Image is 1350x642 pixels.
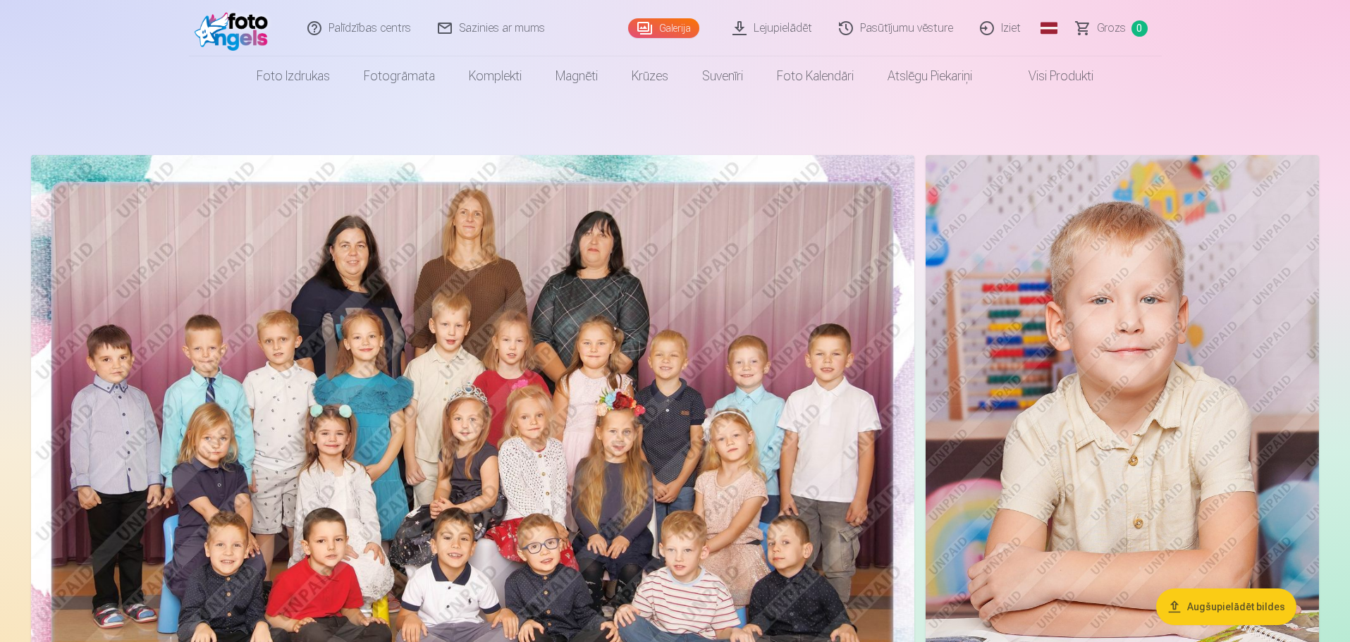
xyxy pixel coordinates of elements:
[452,56,539,96] a: Komplekti
[615,56,685,96] a: Krūzes
[539,56,615,96] a: Magnēti
[195,6,276,51] img: /fa1
[1131,20,1148,37] span: 0
[989,56,1110,96] a: Visi produkti
[1156,588,1296,625] button: Augšupielādēt bildes
[871,56,989,96] a: Atslēgu piekariņi
[240,56,347,96] a: Foto izdrukas
[628,18,699,38] a: Galerija
[1097,20,1126,37] span: Grozs
[347,56,452,96] a: Fotogrāmata
[685,56,760,96] a: Suvenīri
[760,56,871,96] a: Foto kalendāri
